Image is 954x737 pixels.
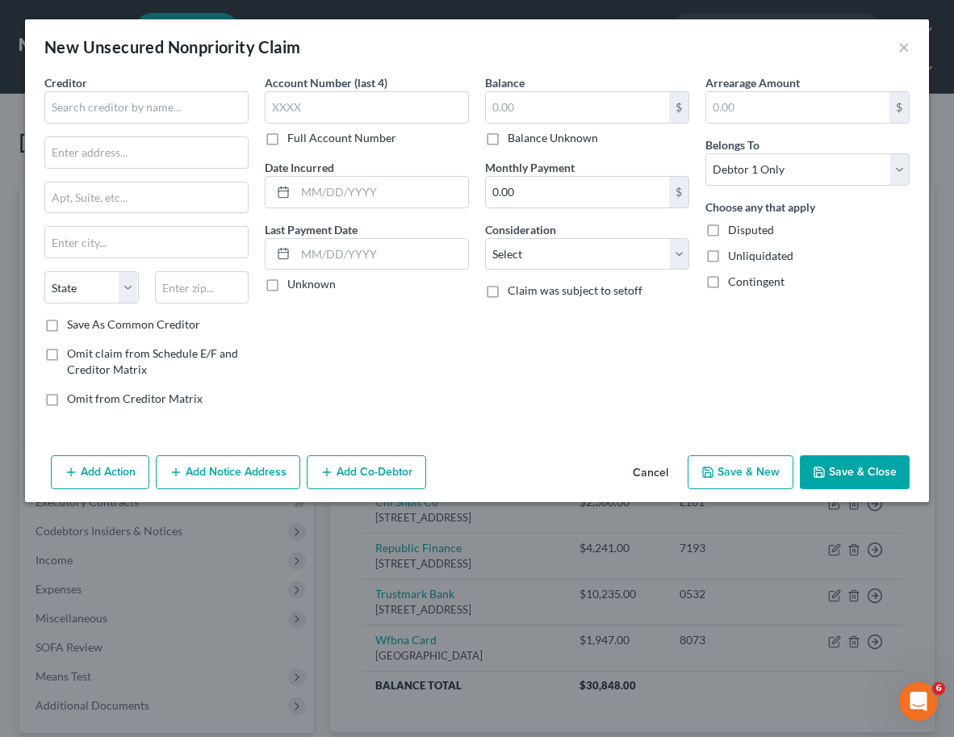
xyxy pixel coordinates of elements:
[932,682,945,695] span: 6
[486,177,669,207] input: 0.00
[156,455,300,489] button: Add Notice Address
[155,271,249,304] input: Enter zip...
[265,221,358,238] label: Last Payment Date
[287,130,396,146] label: Full Account Number
[669,177,688,207] div: $
[508,283,642,297] span: Claim was subject to setoff
[508,130,598,146] label: Balance Unknown
[688,455,793,489] button: Save & New
[67,346,238,376] span: Omit claim from Schedule E/F and Creditor Matrix
[728,223,774,237] span: Disputed
[265,91,469,124] input: XXXX
[45,182,248,213] input: Apt, Suite, etc...
[620,457,681,489] button: Cancel
[485,159,575,176] label: Monthly Payment
[295,239,468,270] input: MM/DD/YYYY
[728,249,793,262] span: Unliquidated
[265,74,387,91] label: Account Number (last 4)
[486,92,669,123] input: 0.00
[669,92,688,123] div: $
[485,74,525,91] label: Balance
[295,177,468,207] input: MM/DD/YYYY
[67,316,200,333] label: Save As Common Creditor
[67,392,203,405] span: Omit from Creditor Matrix
[44,91,249,124] input: Search creditor by name...
[44,36,300,58] div: New Unsecured Nonpriority Claim
[307,455,426,489] button: Add Co-Debtor
[800,455,910,489] button: Save & Close
[705,199,815,216] label: Choose any that apply
[44,76,87,90] span: Creditor
[51,455,149,489] button: Add Action
[705,138,759,152] span: Belongs To
[899,682,938,721] iframe: Intercom live chat
[287,276,336,292] label: Unknown
[45,227,248,258] input: Enter city...
[485,221,556,238] label: Consideration
[706,92,889,123] input: 0.00
[898,37,910,57] button: ×
[265,159,334,176] label: Date Incurred
[889,92,909,123] div: $
[705,74,800,91] label: Arrearage Amount
[728,274,785,288] span: Contingent
[45,137,248,168] input: Enter address...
